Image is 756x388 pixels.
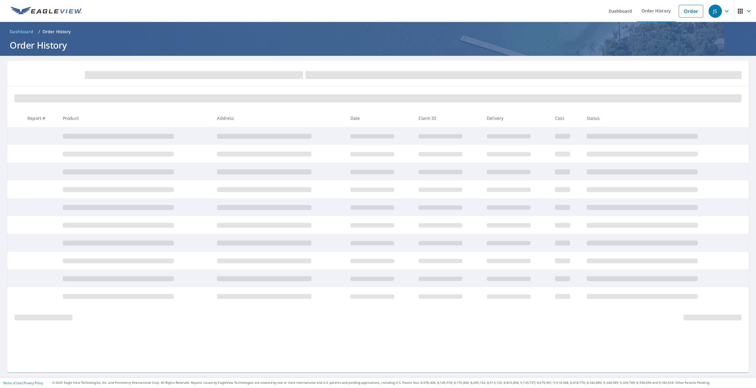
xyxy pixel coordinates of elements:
th: Address [212,109,345,127]
p: © 2025 Eagle View Technologies, Inc. and Pictometry International Corp. All Rights Reserved. Repo... [52,380,753,385]
th: Cost [550,109,582,127]
th: Status [582,109,736,127]
p: Order History [43,29,71,35]
p: | [3,381,43,385]
th: Claim ID [414,109,482,127]
h1: Order History [7,39,749,51]
a: Terms of Use [3,381,22,385]
li: / [38,28,40,35]
div: JS [709,5,722,18]
a: Privacy Policy [24,381,43,385]
th: Report # [23,109,58,127]
a: Dashboard [7,27,36,37]
th: Product [58,109,212,127]
img: EV Logo [11,7,82,16]
th: Delivery [482,109,550,127]
th: Date [346,109,414,127]
nav: breadcrumb [7,27,749,37]
a: Order [679,5,703,17]
span: Dashboard [10,29,33,35]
